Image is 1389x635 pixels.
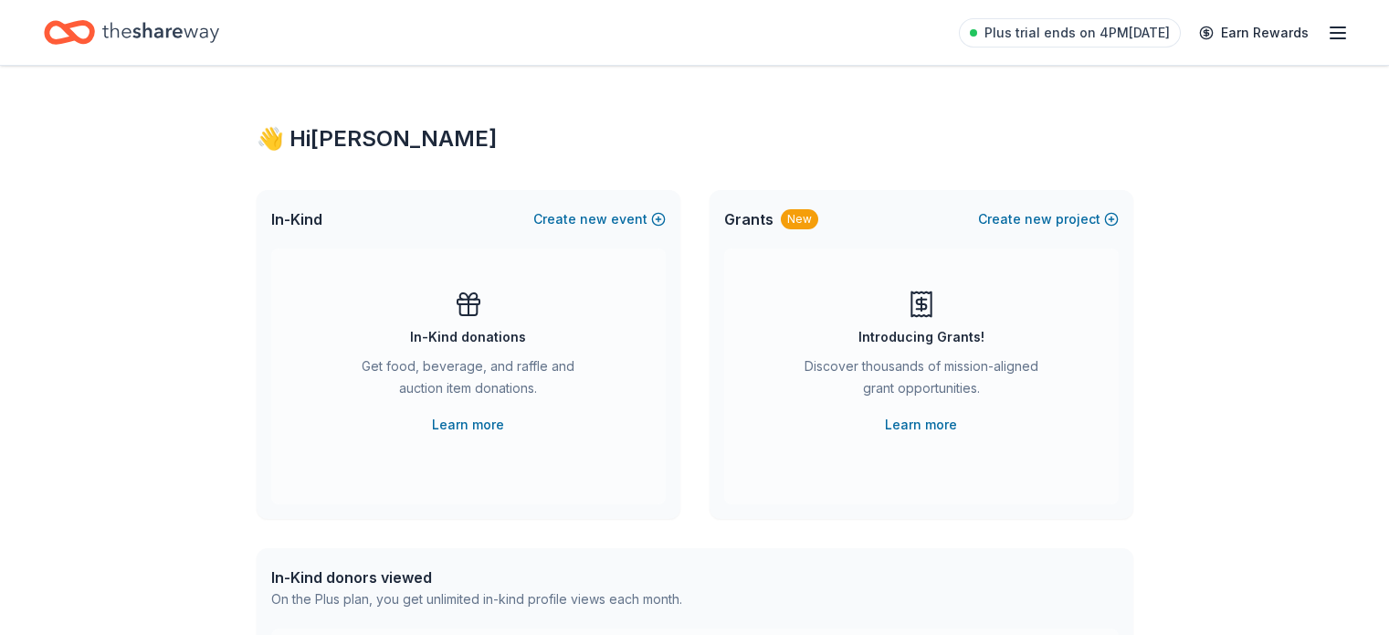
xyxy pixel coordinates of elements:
[257,124,1133,153] div: 👋 Hi [PERSON_NAME]
[1188,16,1320,49] a: Earn Rewards
[580,208,607,230] span: new
[797,355,1046,407] div: Discover thousands of mission-aligned grant opportunities.
[410,326,526,348] div: In-Kind donations
[533,208,666,230] button: Createnewevent
[858,326,984,348] div: Introducing Grants!
[432,414,504,436] a: Learn more
[271,208,322,230] span: In-Kind
[959,18,1181,48] a: Plus trial ends on 4PM[DATE]
[271,588,682,610] div: On the Plus plan, you get unlimited in-kind profile views each month.
[1025,208,1052,230] span: new
[344,355,593,407] div: Get food, beverage, and raffle and auction item donations.
[978,208,1119,230] button: Createnewproject
[984,22,1170,44] span: Plus trial ends on 4PM[DATE]
[781,209,818,229] div: New
[885,414,957,436] a: Learn more
[271,566,682,588] div: In-Kind donors viewed
[44,11,219,54] a: Home
[724,208,773,230] span: Grants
